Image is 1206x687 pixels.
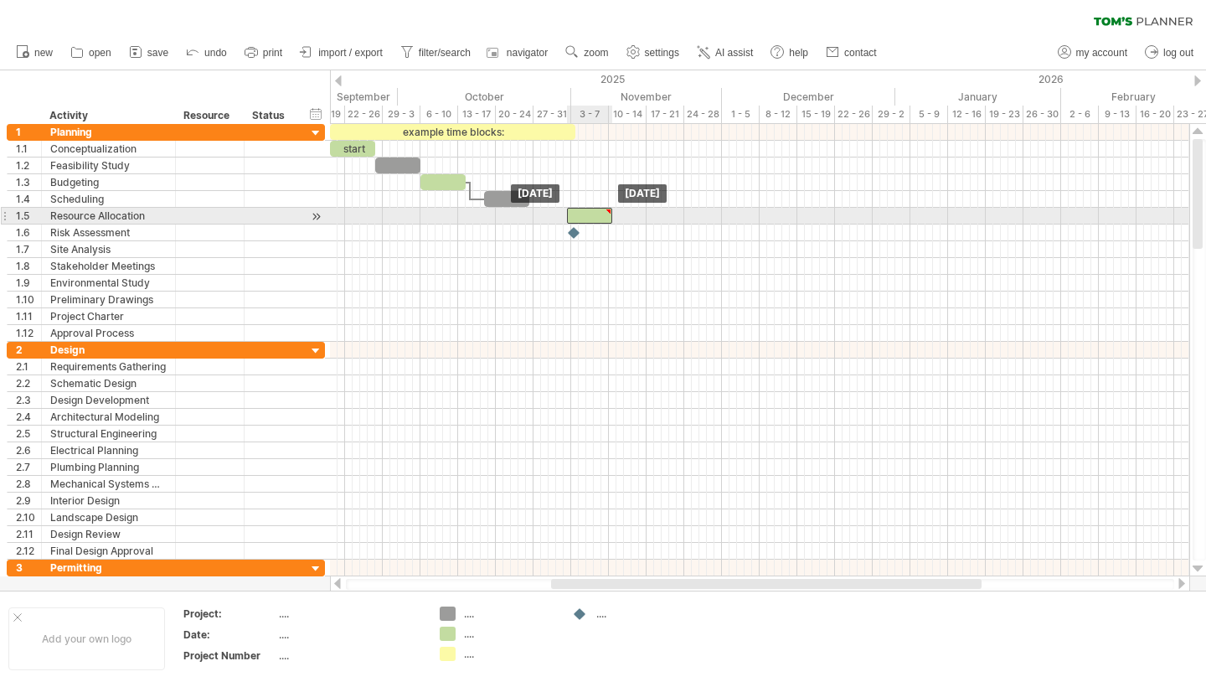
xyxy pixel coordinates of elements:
[584,47,608,59] span: zoom
[16,392,41,408] div: 2.3
[16,191,41,207] div: 1.4
[910,106,948,123] div: 5 - 9
[204,47,227,59] span: undo
[279,628,420,642] div: ....
[12,42,58,64] a: new
[835,106,873,123] div: 22 - 26
[345,106,383,123] div: 22 - 26
[797,106,835,123] div: 15 - 19
[16,275,41,291] div: 1.9
[50,191,167,207] div: Scheduling
[50,409,167,425] div: Architectural Modeling
[89,47,111,59] span: open
[279,607,420,621] div: ....
[16,426,41,442] div: 2.5
[16,124,41,140] div: 1
[948,106,986,123] div: 12 - 16
[182,42,232,64] a: undo
[34,47,53,59] span: new
[330,124,575,140] div: example time blocks:
[1076,47,1127,59] span: my account
[50,442,167,458] div: Electrical Planning
[50,308,167,324] div: Project Charter
[50,342,167,358] div: Design
[125,42,173,64] a: save
[50,208,167,224] div: Resource Allocation
[1136,106,1174,123] div: 16 - 20
[645,47,679,59] span: settings
[844,47,877,59] span: contact
[16,493,41,509] div: 2.9
[464,607,555,621] div: ....
[8,607,165,670] div: Add your own logo
[50,225,167,240] div: Risk Assessment
[183,628,276,642] div: Date:
[183,107,234,124] div: Resource
[383,106,420,123] div: 29 - 3
[50,509,167,525] div: Landscape Design
[760,106,797,123] div: 8 - 12
[16,208,41,224] div: 1.5
[464,647,555,661] div: ....
[396,42,476,64] a: filter/search
[419,47,471,59] span: filter/search
[622,42,684,64] a: settings
[50,241,167,257] div: Site Analysis
[16,526,41,542] div: 2.11
[296,42,388,64] a: import / export
[50,375,167,391] div: Schematic Design
[16,141,41,157] div: 1.1
[484,42,553,64] a: navigator
[50,158,167,173] div: Feasibility Study
[16,308,41,324] div: 1.11
[766,42,813,64] a: help
[684,106,722,123] div: 24 - 28
[16,560,41,576] div: 3
[330,141,375,157] div: start
[1141,42,1198,64] a: log out
[49,107,166,124] div: Activity
[1163,47,1193,59] span: log out
[618,184,667,203] div: [DATE]
[50,560,167,576] div: Permitting
[722,88,895,106] div: December 2025
[50,476,167,492] div: Mechanical Systems Design
[50,275,167,291] div: Environmental Study
[279,648,420,663] div: ....
[16,409,41,425] div: 2.4
[16,325,41,341] div: 1.12
[50,459,167,475] div: Plumbing Planning
[789,47,808,59] span: help
[16,375,41,391] div: 2.2
[16,442,41,458] div: 2.6
[873,106,910,123] div: 29 - 2
[16,476,41,492] div: 2.8
[715,47,753,59] span: AI assist
[147,47,168,59] span: save
[16,543,41,559] div: 2.12
[50,141,167,157] div: Conceptualization
[16,158,41,173] div: 1.2
[507,47,548,59] span: navigator
[318,47,383,59] span: import / export
[1054,42,1132,64] a: my account
[693,42,758,64] a: AI assist
[533,106,571,123] div: 27 - 31
[722,106,760,123] div: 1 - 5
[50,543,167,559] div: Final Design Approval
[16,342,41,358] div: 2
[16,292,41,307] div: 1.10
[822,42,882,64] a: contact
[571,88,722,106] div: November 2025
[240,42,287,64] a: print
[50,493,167,509] div: Interior Design
[50,124,167,140] div: Planning
[496,106,533,123] div: 20 - 24
[895,88,1061,106] div: January 2026
[596,607,688,621] div: ....
[16,174,41,190] div: 1.3
[511,184,559,203] div: [DATE]
[50,258,167,274] div: Stakeholder Meetings
[50,174,167,190] div: Budgeting
[1061,106,1099,123] div: 2 - 6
